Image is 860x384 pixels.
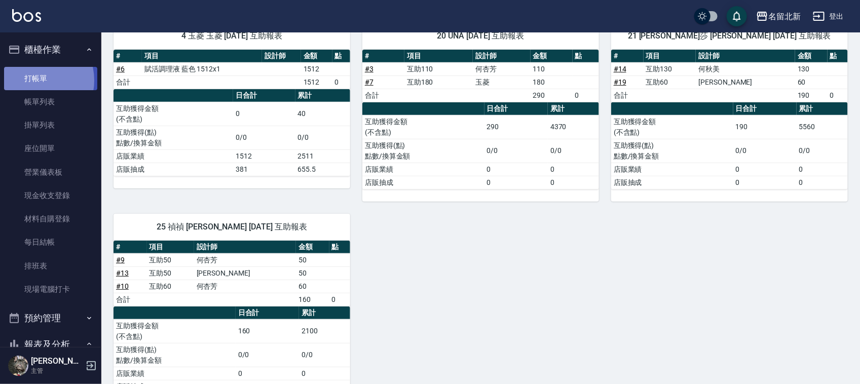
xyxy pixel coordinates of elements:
a: #9 [116,256,125,264]
a: #3 [365,65,373,73]
th: # [362,50,404,63]
td: 互助180 [404,75,473,89]
td: 玉菱 [473,75,530,89]
td: 店販業績 [114,367,236,380]
button: 預約管理 [4,305,97,331]
td: 290 [484,115,548,139]
td: 互助60 [644,75,696,89]
td: 互助110 [404,62,473,75]
table: a dense table [362,102,599,189]
td: 互助130 [644,62,696,75]
td: 0/0 [797,139,848,163]
td: 賦活調理液 藍色 1512x1 [142,62,262,75]
a: 現場電腦打卡 [4,278,97,301]
a: #19 [614,78,626,86]
td: 0 [233,102,295,126]
th: 點 [573,50,599,63]
td: 0 [548,163,599,176]
td: 互助獲得(點) 點數/換算金額 [362,139,484,163]
th: 點 [828,50,848,63]
th: 累計 [295,89,350,102]
a: #7 [365,78,373,86]
td: 1512 [233,149,295,163]
th: 項目 [142,50,262,63]
td: 5560 [797,115,848,139]
td: 互助獲得(點) 點數/換算金額 [611,139,733,163]
table: a dense table [362,50,599,102]
th: 設計師 [262,50,301,63]
a: 每日結帳 [4,231,97,254]
a: 排班表 [4,254,97,278]
td: 互助60 [147,280,194,293]
div: 名留北新 [768,10,801,23]
table: a dense table [114,241,350,306]
td: 互助獲得金額 (不含點) [114,319,236,343]
td: 店販抽成 [611,176,733,189]
td: 何杏芳 [194,280,296,293]
td: 2100 [299,319,350,343]
td: [PERSON_NAME] [696,75,795,89]
td: 0/0 [733,139,797,163]
td: 50 [296,266,329,280]
a: 帳單列表 [4,90,97,113]
td: 0 [484,163,548,176]
a: 營業儀表板 [4,161,97,184]
a: #14 [614,65,626,73]
button: save [727,6,747,26]
td: 0 [797,176,848,189]
th: 設計師 [696,50,795,63]
th: 點 [332,50,350,63]
td: 0/0 [484,139,548,163]
th: 日合計 [733,102,797,116]
td: 160 [236,319,299,343]
table: a dense table [611,50,848,102]
td: 40 [295,102,350,126]
td: 0 [329,293,350,306]
h5: [PERSON_NAME] [31,356,83,366]
td: 290 [531,89,573,102]
td: 2511 [295,149,350,163]
td: 655.5 [295,163,350,176]
a: #13 [116,269,129,277]
th: 日合計 [236,306,299,320]
td: 190 [795,89,828,102]
td: 4370 [548,115,599,139]
td: 190 [733,115,797,139]
td: 0 [484,176,548,189]
td: 0 [733,176,797,189]
td: 互助50 [147,253,194,266]
th: 累計 [797,102,848,116]
td: [PERSON_NAME] [194,266,296,280]
td: 0/0 [233,126,295,149]
th: # [114,50,142,63]
td: 0 [733,163,797,176]
th: 金額 [795,50,828,63]
th: 項目 [147,241,194,254]
table: a dense table [611,102,848,189]
td: 合計 [611,89,644,102]
td: 何杏芳 [194,253,296,266]
td: 0 [236,367,299,380]
td: 互助獲得(點) 點數/換算金額 [114,343,236,367]
td: 店販業績 [114,149,233,163]
th: # [114,241,147,254]
td: 0/0 [548,139,599,163]
td: 店販業績 [611,163,733,176]
td: 店販抽成 [362,176,484,189]
td: 0 [548,176,599,189]
td: 1512 [301,62,332,75]
button: 櫃檯作業 [4,36,97,63]
td: 0/0 [236,343,299,367]
td: 何秋美 [696,62,795,75]
td: 互助獲得(點) 點數/換算金額 [114,126,233,149]
td: 何杏芳 [473,62,530,75]
a: #6 [116,65,125,73]
td: 60 [795,75,828,89]
th: 點 [329,241,350,254]
td: 110 [531,62,573,75]
button: 登出 [809,7,848,26]
td: 互助獲得金額 (不含點) [362,115,484,139]
th: 日合計 [233,89,295,102]
td: 0/0 [299,343,350,367]
th: # [611,50,644,63]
